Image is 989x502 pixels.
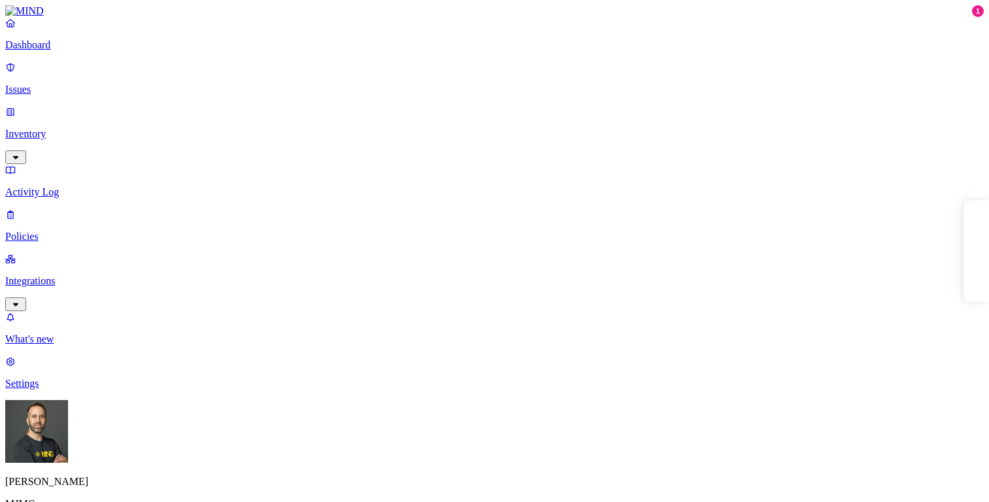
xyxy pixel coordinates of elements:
[5,164,984,198] a: Activity Log
[5,61,984,95] a: Issues
[5,231,984,243] p: Policies
[5,5,44,17] img: MIND
[5,39,984,51] p: Dashboard
[5,356,984,390] a: Settings
[5,106,984,162] a: Inventory
[5,128,984,140] p: Inventory
[5,84,984,95] p: Issues
[5,476,984,488] p: [PERSON_NAME]
[5,275,984,287] p: Integrations
[5,253,984,309] a: Integrations
[5,186,984,198] p: Activity Log
[972,5,984,17] div: 1
[5,333,984,345] p: What's new
[5,400,68,463] img: Tom Mayblum
[5,5,984,17] a: MIND
[5,378,984,390] p: Settings
[5,311,984,345] a: What's new
[5,209,984,243] a: Policies
[5,17,984,51] a: Dashboard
